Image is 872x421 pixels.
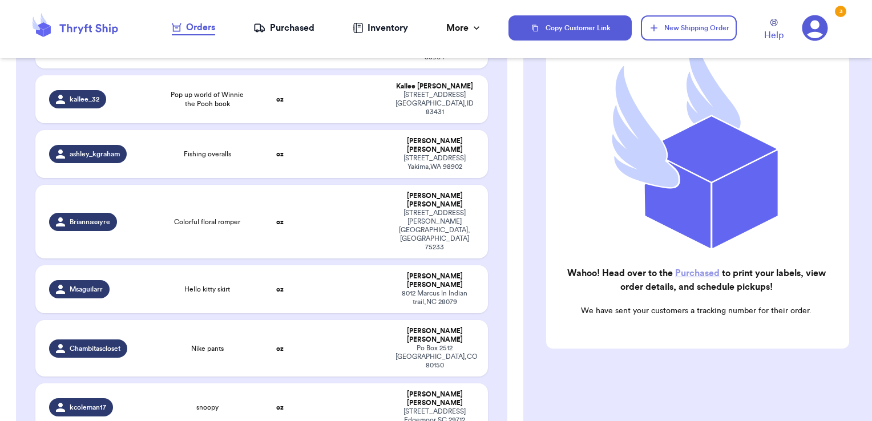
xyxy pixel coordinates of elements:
span: kcoleman17 [70,403,106,412]
a: Help [764,19,784,42]
span: Nike pants [191,344,224,353]
span: ashley_kgraham [70,149,120,159]
div: 3 [835,6,846,17]
span: kallee_32 [70,95,99,104]
a: Orders [172,21,215,35]
strong: oz [276,151,284,157]
div: [PERSON_NAME] [PERSON_NAME] [395,327,475,344]
span: Chambitascloset [70,344,120,353]
div: [STREET_ADDRESS][PERSON_NAME] [GEOGRAPHIC_DATA] , [GEOGRAPHIC_DATA] 75233 [395,209,475,252]
div: [PERSON_NAME] [PERSON_NAME] [395,192,475,209]
div: 8012 Marcus ln Indian trail , NC 28079 [395,289,475,306]
div: Kallee [PERSON_NAME] [395,82,475,91]
a: Purchased [675,269,720,278]
div: More [446,21,482,35]
strong: oz [276,345,284,352]
a: 3 [802,15,828,41]
button: New Shipping Order [641,15,737,41]
div: Orders [172,21,215,34]
a: Purchased [253,21,314,35]
strong: oz [276,96,284,103]
button: Copy Customer Link [508,15,632,41]
div: Po Box 2512 [GEOGRAPHIC_DATA] , CO 80150 [395,344,475,370]
div: [STREET_ADDRESS] Yakima , WA 98902 [395,154,475,171]
span: Msaguilarr [70,285,103,294]
span: Help [764,29,784,42]
strong: oz [276,218,284,225]
h2: Wahoo! Head over to the to print your labels, view order details, and schedule pickups! [555,266,838,294]
span: Fishing overalls [184,149,231,159]
strong: oz [276,404,284,411]
a: Inventory [353,21,408,35]
div: [PERSON_NAME] [PERSON_NAME] [395,137,475,154]
span: Hello kitty skirt [184,285,230,294]
strong: oz [276,286,284,293]
span: snoopy [196,403,219,412]
div: [PERSON_NAME] [PERSON_NAME] [395,272,475,289]
span: Pop up world of Winnie the Pooh book [169,90,246,108]
p: We have sent your customers a tracking number for their order. [555,305,838,317]
div: [STREET_ADDRESS] [GEOGRAPHIC_DATA] , ID 83431 [395,91,475,116]
span: Colorful floral romper [174,217,240,226]
span: Briannasayre [70,217,110,226]
div: [PERSON_NAME] [PERSON_NAME] [395,390,475,407]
